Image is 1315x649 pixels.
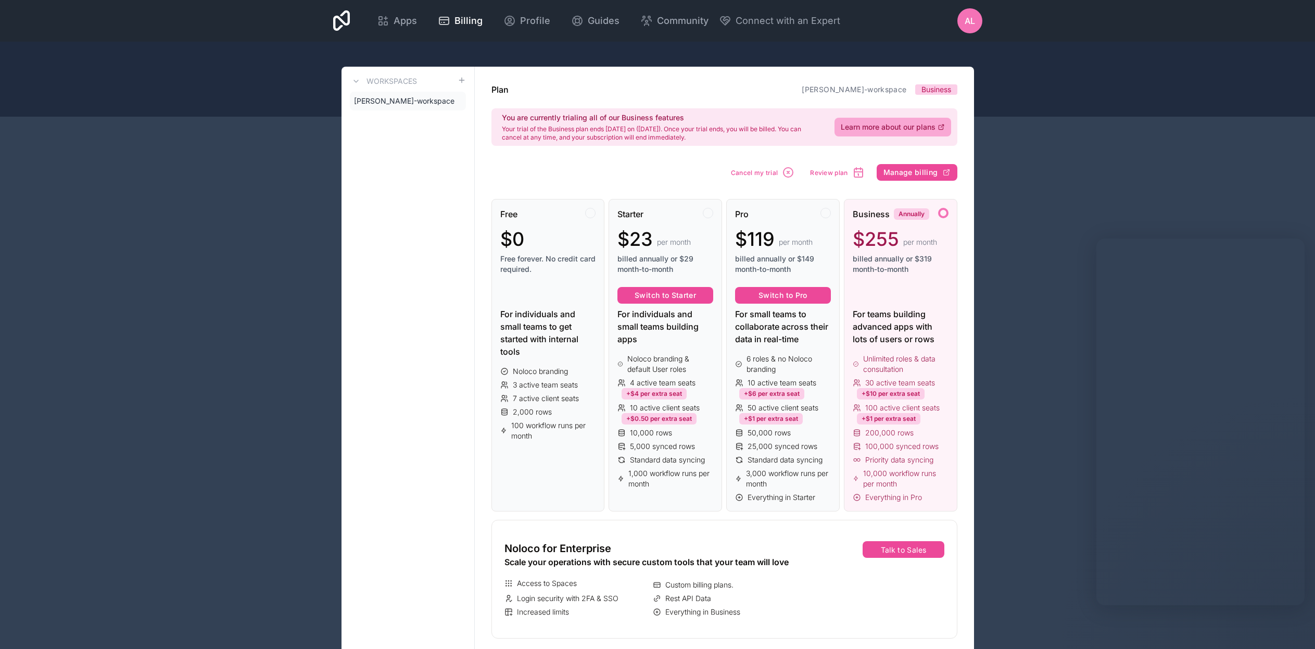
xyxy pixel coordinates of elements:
button: Switch to Starter [617,287,713,304]
span: Guides [588,14,619,28]
span: 50 active client seats [748,403,818,413]
span: 1,000 workflow runs per month [628,468,713,489]
h1: Plan [491,83,509,96]
span: per month [657,237,691,247]
span: 100 active client seats [865,403,940,413]
div: Annually [894,208,929,220]
span: [PERSON_NAME]-workspace [354,96,454,106]
span: Business [853,208,890,220]
span: 50,000 rows [748,428,791,438]
span: Profile [520,14,550,28]
button: Switch to Pro [735,287,831,304]
span: Review plan [810,169,848,177]
span: Community [657,14,709,28]
span: Increased limits [517,607,569,617]
span: Cancel my trial [731,169,778,177]
span: Starter [617,208,643,220]
span: per month [903,237,937,247]
span: 4 active team seats [630,378,696,388]
div: +$4 per extra seat [622,388,687,400]
a: Learn more about our plans [834,118,951,136]
button: Connect with an Expert [719,14,840,28]
span: 2,000 rows [513,407,552,417]
h2: You are currently trialing all of our Business features [502,113,822,123]
span: billed annually or $29 month-to-month [617,254,713,274]
span: 10,000 rows [630,428,672,438]
div: +$6 per extra seat [739,388,804,400]
button: Review plan [806,163,868,182]
button: Talk to Sales [863,541,944,558]
span: $0 [500,229,524,249]
span: Connect with an Expert [736,14,840,28]
div: Scale your operations with secure custom tools that your team will love [504,556,798,568]
span: $23 [617,229,653,249]
span: Rest API Data [665,593,711,604]
span: Everything in Starter [748,492,815,503]
span: per month [779,237,813,247]
span: $255 [853,229,899,249]
a: [PERSON_NAME]-workspace [802,85,906,94]
span: 100,000 synced rows [865,441,939,452]
span: 200,000 rows [865,428,914,438]
span: Everything in Pro [865,492,922,503]
span: Access to Spaces [517,578,577,589]
span: 25,000 synced rows [748,441,817,452]
span: billed annually or $319 month-to-month [853,254,949,274]
span: Free [500,208,517,220]
div: +$10 per extra seat [857,388,925,400]
a: [PERSON_NAME]-workspace [350,92,466,110]
span: Noloco branding [513,366,568,377]
a: Billing [429,9,491,32]
span: Login security with 2FA & SSO [517,593,618,604]
div: +$1 per extra seat [739,413,803,425]
span: 6 roles & no Noloco branding [747,354,831,375]
span: Learn more about our plans [841,122,935,132]
div: +$1 per extra seat [857,413,920,425]
span: 7 active client seats [513,393,579,404]
a: Profile [495,9,559,32]
span: Free forever. No credit card required. [500,254,596,274]
span: Standard data syncing [748,455,823,465]
button: Cancel my trial [727,163,799,182]
span: 10 active client seats [630,403,700,413]
span: 10,000 workflow runs per month [863,468,948,489]
a: Guides [563,9,628,32]
span: billed annually or $149 month-to-month [735,254,831,274]
span: 5,000 synced rows [630,441,695,452]
span: Business [921,84,951,95]
div: For individuals and small teams to get started with internal tools [500,308,596,358]
a: Workspaces [350,75,417,88]
span: Apps [394,14,417,28]
span: Noloco branding & default User roles [627,354,713,375]
div: +$0.50 per extra seat [622,413,697,425]
span: 10 active team seats [748,378,816,388]
span: Everything in Business [665,607,740,617]
div: For individuals and small teams building apps [617,308,713,345]
span: Noloco for Enterprise [504,541,611,556]
span: Priority data syncing [865,455,933,465]
span: 100 workflow runs per month [511,420,596,441]
span: 30 active team seats [865,378,935,388]
iframe: Intercom live chat [1096,239,1305,605]
h3: Workspaces [366,76,417,86]
span: Billing [454,14,483,28]
button: Manage billing [877,164,957,181]
div: For small teams to collaborate across their data in real-time [735,308,831,345]
span: Standard data syncing [630,455,705,465]
span: 3 active team seats [513,380,578,390]
span: Custom billing plans. [665,580,734,590]
p: Your trial of the Business plan ends [DATE] on ([DATE]). Once your trial ends, you will be billed... [502,125,822,142]
span: 3,000 workflow runs per month [746,468,831,489]
span: $119 [735,229,775,249]
a: Apps [369,9,425,32]
iframe: Intercom live chat [1280,614,1305,639]
span: Pro [735,208,749,220]
div: For teams building advanced apps with lots of users or rows [853,308,949,345]
span: Unlimited roles & data consultation [863,354,949,375]
span: Manage billing [883,168,938,177]
a: Community [632,9,717,32]
span: AL [965,15,975,27]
